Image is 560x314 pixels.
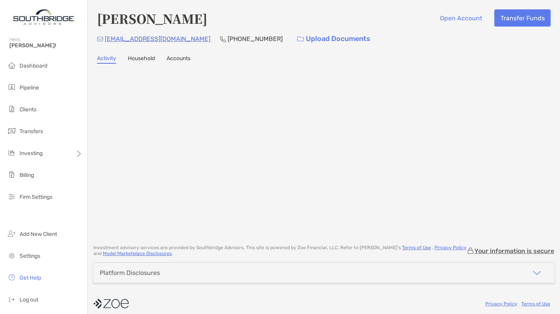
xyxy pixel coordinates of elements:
span: Billing [20,172,34,178]
span: Log out [20,296,38,303]
img: get-help icon [7,273,16,282]
p: Your information is secure [474,247,554,255]
span: Investing [20,150,43,157]
p: Investment advisory services are provided by Southbridge Advisors . This site is powered by Zoe F... [93,245,467,257]
img: investing icon [7,148,16,157]
img: transfers icon [7,126,16,136]
span: Clients [20,106,36,113]
a: Household [128,55,155,64]
img: billing icon [7,170,16,179]
a: Upload Documents [292,30,375,47]
a: Activity [97,55,116,64]
p: [EMAIL_ADDRESS][DOMAIN_NAME] [105,34,210,44]
img: icon arrow [532,268,542,278]
img: add_new_client icon [7,229,16,238]
img: Phone Icon [220,36,226,42]
button: Transfer Funds [494,9,551,27]
img: clients icon [7,104,16,114]
a: Privacy Policy [434,245,467,250]
a: Privacy Policy [485,301,517,307]
a: Model Marketplace Disclosures [103,251,172,256]
img: company logo [93,295,129,312]
img: Zoe Logo [9,3,78,31]
span: Get Help [20,275,41,281]
img: logout icon [7,294,16,304]
img: dashboard icon [7,61,16,70]
span: Transfers [20,128,43,135]
span: Add New Client [20,231,57,237]
span: Firm Settings [20,194,52,200]
span: Dashboard [20,62,47,69]
span: [PERSON_NAME]! [9,42,83,49]
img: pipeline icon [7,82,16,92]
span: Settings [20,253,40,259]
img: firm-settings icon [7,192,16,201]
span: Pipeline [20,84,39,91]
img: Email Icon [97,37,103,41]
button: Open Account [434,9,488,27]
div: Platform Disclosures [100,269,160,277]
a: Terms of Use [521,301,550,307]
img: settings icon [7,251,16,260]
p: [PHONE_NUMBER] [228,34,283,44]
h4: [PERSON_NAME] [97,9,207,27]
a: Accounts [167,55,190,64]
img: button icon [297,36,304,42]
a: Terms of Use [402,245,431,250]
